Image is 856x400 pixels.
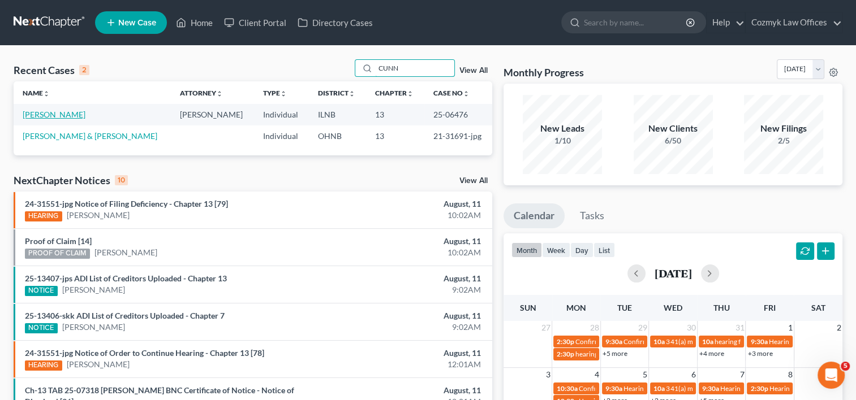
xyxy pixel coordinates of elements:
div: NOTICE [25,286,58,296]
div: 2/5 [744,135,823,146]
span: 6 [690,368,697,381]
input: Search by name... [375,60,454,76]
div: 10:02AM [337,210,481,221]
i: unfold_more [463,90,470,97]
a: Proof of Claim [14] [25,236,92,246]
td: Individual [254,125,309,146]
iframe: Intercom live chat [818,362,845,389]
a: 24-31551-jpg Notice of Order to Continue Hearing - Chapter 13 [78] [25,348,264,358]
span: 29 [637,321,648,334]
div: August, 11 [337,347,481,359]
a: Home [170,12,218,33]
i: unfold_more [280,90,287,97]
div: HEARING [25,211,62,221]
span: 8 [787,368,794,381]
td: 21-31691-jpg [424,125,493,146]
a: +5 more [603,349,627,358]
span: 27 [540,321,552,334]
div: 9:02AM [337,284,481,295]
a: Districtunfold_more [318,89,355,97]
span: Confirmation Hearing for [PERSON_NAME] [579,384,708,393]
span: 4 [593,368,600,381]
td: 13 [366,125,424,146]
div: 10:02AM [337,247,481,258]
td: OHNB [309,125,366,146]
a: +4 more [699,349,724,358]
span: Tue [617,303,632,312]
span: Confirmation Hearing for [PERSON_NAME] [623,337,753,346]
a: Directory Cases [292,12,378,33]
div: New Leads [523,122,602,135]
div: 6/50 [634,135,713,146]
button: month [511,242,542,258]
span: 7 [738,368,745,381]
td: [PERSON_NAME] [171,104,254,125]
div: August, 11 [337,385,481,396]
a: Case Nounfold_more [433,89,470,97]
div: New Filings [744,122,823,135]
span: 10:30a [557,384,578,393]
a: Typeunfold_more [263,89,287,97]
div: 9:02AM [337,321,481,333]
span: hearing for [PERSON_NAME] [715,337,802,346]
div: PROOF OF CLAIM [25,249,90,259]
a: Client Portal [218,12,292,33]
span: 30 [686,321,697,334]
a: [PERSON_NAME] [67,359,130,370]
div: August, 11 [337,273,481,284]
td: 13 [366,104,424,125]
div: NOTICE [25,323,58,333]
span: Hearing for [PERSON_NAME] [720,384,808,393]
a: Tasks [570,203,614,228]
a: Chapterunfold_more [375,89,414,97]
span: 2:30p [750,384,768,393]
span: 5 [841,362,850,371]
div: 12:01AM [337,359,481,370]
a: Nameunfold_more [23,89,50,97]
div: 10 [115,175,128,185]
span: Thu [713,303,730,312]
i: unfold_more [407,90,414,97]
i: unfold_more [216,90,223,97]
span: 9:30a [605,384,622,393]
button: day [570,242,593,258]
h2: [DATE] [655,267,692,279]
span: 10a [653,384,665,393]
div: NextChapter Notices [14,173,128,187]
span: Fri [764,303,776,312]
span: 10a [702,337,713,346]
span: 2:30p [557,337,574,346]
td: ILNB [309,104,366,125]
a: +3 more [747,349,772,358]
span: 31 [734,321,745,334]
span: 9:30a [605,337,622,346]
a: Help [707,12,745,33]
a: View All [459,67,488,75]
div: August, 11 [337,198,481,210]
button: list [593,242,615,258]
span: Sun [520,303,536,312]
span: Confirmation Hearing for [PERSON_NAME] [575,337,705,346]
span: New Case [118,19,156,27]
a: [PERSON_NAME] [67,210,130,221]
span: Hearing for [PERSON_NAME] [623,384,712,393]
span: 341(a) meeting for [PERSON_NAME] [666,384,775,393]
a: [PERSON_NAME] [23,110,85,119]
button: week [542,242,570,258]
div: New Clients [634,122,713,135]
a: [PERSON_NAME] & [PERSON_NAME] [23,131,157,141]
span: Mon [566,303,586,312]
td: Individual [254,104,309,125]
span: 10a [653,337,665,346]
a: Cozmyk Law Offices [746,12,842,33]
div: August, 11 [337,310,481,321]
a: 25-13407-jps ADI List of Creditors Uploaded - Chapter 13 [25,273,227,283]
span: 1 [787,321,794,334]
span: 3 [545,368,552,381]
span: Wed [664,303,682,312]
div: 2 [79,65,89,75]
a: [PERSON_NAME] [62,284,125,295]
div: Recent Cases [14,63,89,77]
a: Attorneyunfold_more [180,89,223,97]
span: Sat [811,303,825,312]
